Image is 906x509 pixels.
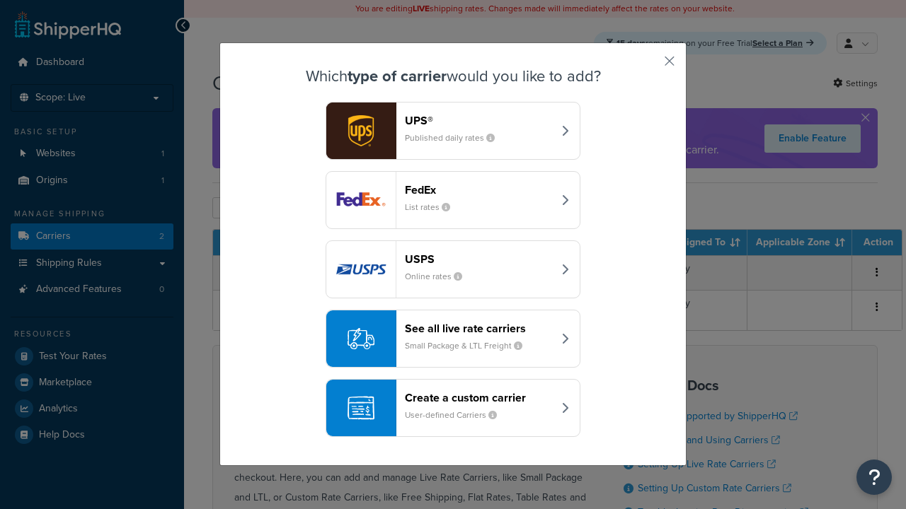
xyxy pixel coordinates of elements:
img: icon-carrier-liverate-becf4550.svg [348,325,374,352]
button: See all live rate carriersSmall Package & LTL Freight [326,310,580,368]
img: icon-carrier-custom-c93b8a24.svg [348,394,374,421]
header: Create a custom carrier [405,391,553,404]
button: fedEx logoFedExList rates [326,171,580,229]
small: Online rates [405,270,474,283]
button: Open Resource Center [856,460,892,495]
header: See all live rate carriers [405,322,553,335]
h3: Which would you like to add? [256,68,650,85]
header: FedEx [405,183,553,197]
img: ups logo [326,103,396,159]
small: Published daily rates [405,131,506,144]
button: ups logoUPS®Published daily rates [326,102,580,160]
header: UPS® [405,114,553,127]
button: Create a custom carrierUser-defined Carriers [326,379,580,437]
img: fedEx logo [326,172,396,228]
strong: type of carrier [348,64,447,88]
header: USPS [405,252,553,266]
small: Small Package & LTL Freight [405,339,534,352]
img: usps logo [326,241,396,298]
small: List rates [405,201,461,213]
small: User-defined Carriers [405,409,508,421]
button: usps logoUSPSOnline rates [326,240,580,298]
